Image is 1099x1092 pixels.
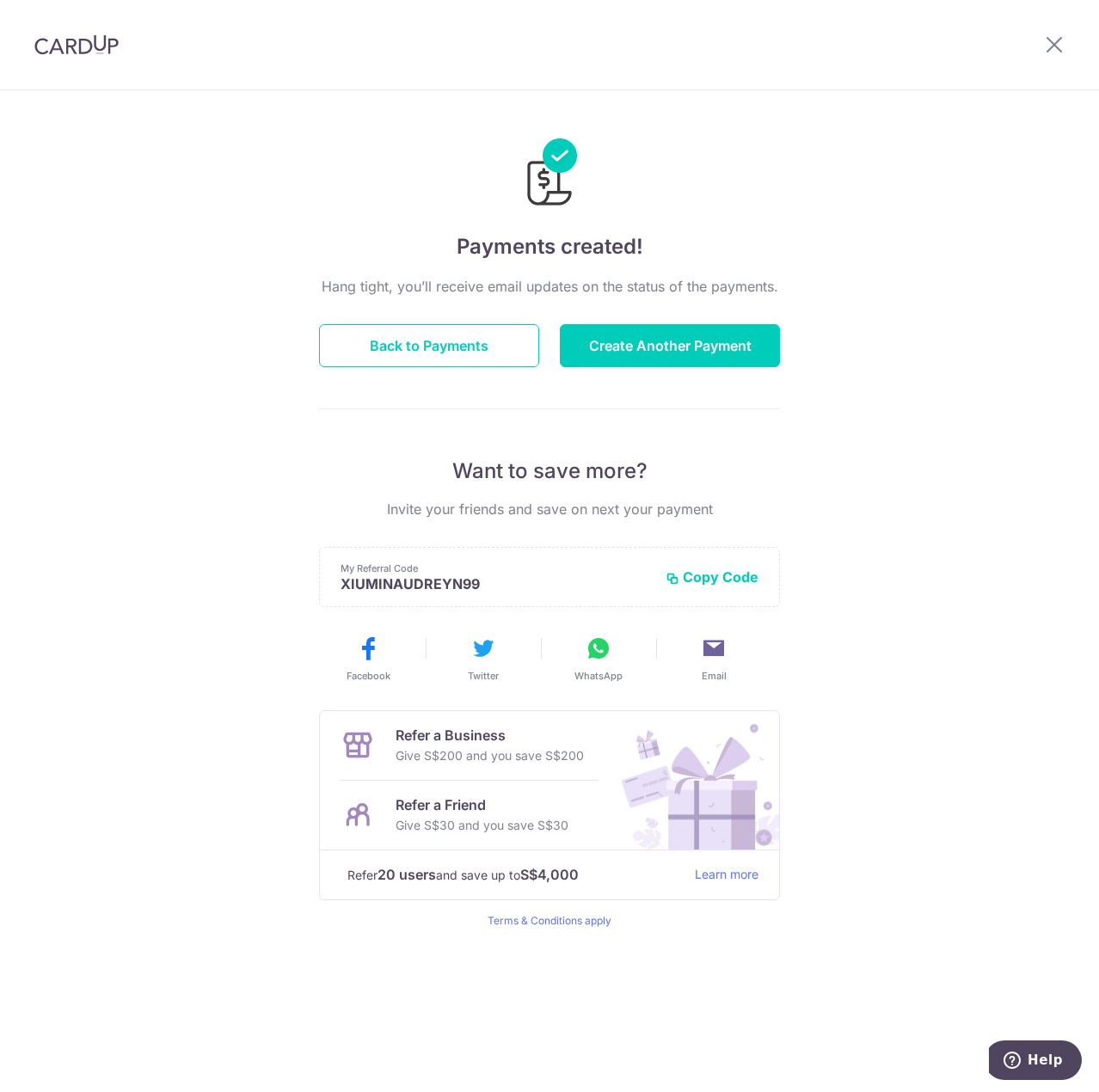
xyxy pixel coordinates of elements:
[319,457,780,485] p: Want to save more?
[396,725,584,745] p: Refer a Business
[605,711,779,850] img: Refer
[319,276,780,297] p: Hang tight, you’ll receive email updates on the status of the payments.
[378,864,436,885] strong: 20 users
[522,138,577,211] img: Payments
[341,561,652,575] p: My Referral Code
[488,914,611,927] a: Terms & Conditions apply
[560,324,780,367] button: Create Another Payment
[347,864,681,886] p: Refer and save up to
[468,669,499,683] span: Twitter
[396,794,568,815] p: Refer a Friend
[666,568,758,586] button: Copy Code
[663,635,764,683] button: Email
[520,864,579,885] strong: S$4,000
[702,669,727,683] span: Email
[319,324,539,367] button: Back to Payments
[347,669,390,683] span: Facebook
[548,635,649,683] button: WhatsApp
[319,231,780,262] h4: Payments created!
[396,815,568,836] p: Give S$30 and you save S$30
[34,34,119,55] img: CardUp
[317,635,419,683] button: Facebook
[341,575,652,592] p: XIUMINAUDREYN99
[396,745,584,766] p: Give S$200 and you save S$200
[695,864,758,886] a: Learn more
[319,499,780,519] p: Invite your friends and save on next your payment
[433,635,534,683] button: Twitter
[989,1040,1082,1083] iframe: Opens a widget where you can find more information
[574,669,623,683] span: WhatsApp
